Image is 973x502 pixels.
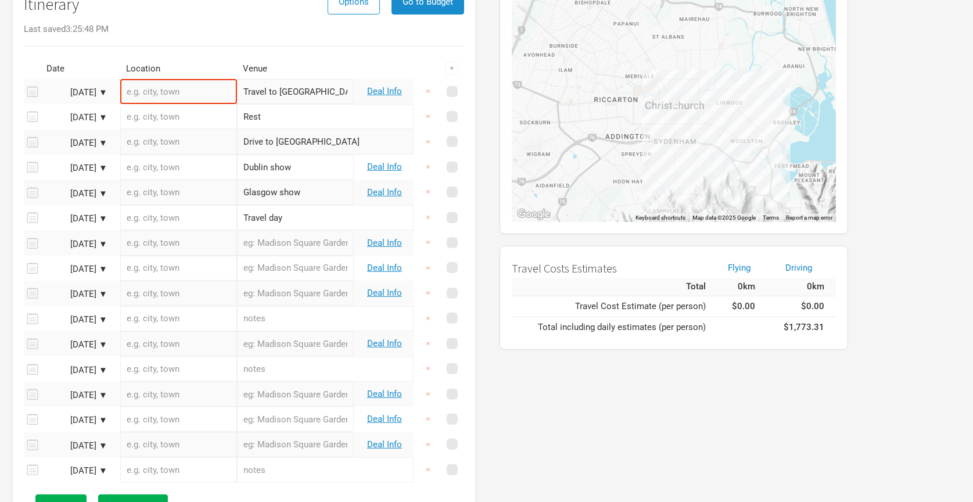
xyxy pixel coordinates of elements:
[120,331,237,356] input: e.g. city, town
[446,62,458,75] div: ▼
[120,59,237,79] th: Location
[120,432,237,457] input: e.g. city, town
[415,130,441,155] button: ×
[237,256,354,281] input: eg: Madison Square Garden
[44,240,107,249] div: [DATE] ▼
[728,263,751,273] a: Flying
[367,238,402,248] a: Deal Info
[120,306,237,331] input: e.g. city, town
[237,382,354,407] input: eg: Madison Square Garden
[120,382,237,407] input: e.g. city, town
[44,265,107,274] div: [DATE] ▼
[692,214,756,221] span: Map data ©2025 Google
[120,79,237,104] input: e.g. city, town
[44,214,107,223] div: [DATE] ▼
[415,256,441,281] button: ×
[44,340,107,349] div: [DATE] ▼
[512,317,717,338] td: Total including daily estimates (per person)
[415,104,441,129] button: ×
[237,79,354,104] input: Travel to UK
[515,207,553,222] a: Click to see this area on Google Maps
[120,256,237,281] input: e.g. city, town
[237,281,354,306] input: eg: Madison Square Garden
[237,432,354,457] input: eg: Madison Square Garden
[415,180,441,205] button: ×
[120,155,237,180] input: e.g. city, town
[237,104,414,129] input: Rest
[415,331,441,356] button: ×
[367,338,402,349] a: Deal Info
[784,322,824,332] strong: $1,773.31
[237,331,354,356] input: eg: Madison Square Garden
[367,389,402,399] a: Deal Info
[786,214,832,221] a: Report a map error
[120,281,237,306] input: e.g. city, town
[41,59,116,79] th: Date
[44,290,107,299] div: [DATE] ▼
[733,301,756,311] strong: $0.00
[120,205,237,230] input: e.g. city, town
[120,231,237,256] input: e.g. city, town
[44,139,107,148] div: [DATE] ▼
[237,457,414,482] input: notes
[44,189,107,198] div: [DATE] ▼
[763,214,779,221] a: Terms
[120,130,237,155] input: e.g. city, town
[237,306,414,331] input: notes
[237,180,354,205] input: Glasgow show
[415,79,441,104] button: ×
[237,407,354,432] input: eg: Madison Square Garden
[237,130,414,155] input: Drive to Dublin
[44,366,107,375] div: [DATE] ▼
[367,86,402,96] a: Deal Info
[237,357,414,382] input: notes
[367,162,402,172] a: Deal Info
[237,59,354,79] th: Venue
[415,432,441,457] button: ×
[515,207,553,222] img: Google
[44,391,107,400] div: [DATE] ▼
[415,205,441,230] button: ×
[415,457,441,482] button: ×
[44,88,107,97] div: [DATE] ▼
[367,288,402,298] a: Deal Info
[120,407,237,432] input: e.g. city, town
[415,407,441,432] button: ×
[237,155,354,180] input: Dublin show
[120,104,237,129] input: e.g. city, town
[415,230,441,255] button: ×
[237,205,414,230] input: Travel day
[367,439,402,450] a: Deal Info
[44,315,107,324] div: [DATE] ▼
[635,214,685,222] button: Keyboard shortcuts
[672,103,676,108] div: , Christchurch, New Zealand
[120,357,237,382] input: e.g. city, town
[44,113,107,122] div: [DATE] ▼
[767,278,836,296] td: 0km
[415,155,441,180] button: ×
[24,25,464,34] div: Last saved 3:25:48 PM
[44,442,107,450] div: [DATE] ▼
[120,457,237,482] input: e.g. city, town
[785,263,812,273] a: Driving
[44,164,107,173] div: [DATE] ▼
[512,262,706,275] h2: Travel Costs Estimates
[512,278,717,296] td: Total
[415,281,441,306] button: ×
[415,382,441,407] button: ×
[367,414,402,424] a: Deal Info
[415,306,441,331] button: ×
[801,301,824,311] strong: $0.00
[237,231,354,256] input: eg: Madison Square Garden
[367,187,402,198] a: Deal Info
[120,180,237,205] input: e.g. city, town
[44,467,107,475] div: [DATE] ▼
[415,356,441,381] button: ×
[717,278,767,296] td: 0km
[512,296,717,317] td: Travel Cost Estimate (per person)
[367,263,402,273] a: Deal Info
[44,416,107,425] div: [DATE] ▼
